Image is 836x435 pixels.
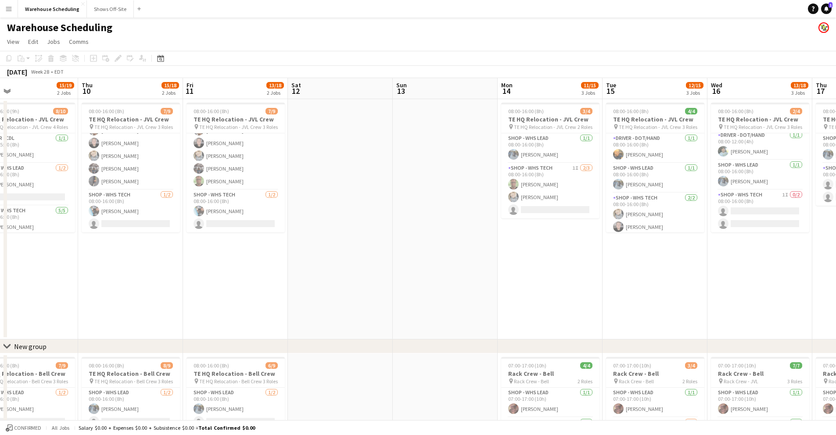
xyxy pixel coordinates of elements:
[65,36,92,47] a: Comms
[54,68,64,75] div: EDT
[14,425,41,431] span: Confirmed
[69,38,89,46] span: Comms
[821,4,832,14] a: 1
[7,38,19,46] span: View
[29,68,51,75] span: Week 28
[87,0,134,18] button: Shows Off-Site
[14,342,47,351] div: New group
[18,0,87,18] button: Warehouse Scheduling
[79,424,255,431] div: Salary $0.00 + Expenses $0.00 + Subsistence $0.00 =
[818,22,829,33] app-user-avatar: Labor Coordinator
[28,38,38,46] span: Edit
[50,424,71,431] span: All jobs
[198,424,255,431] span: Total Confirmed $0.00
[47,38,60,46] span: Jobs
[43,36,64,47] a: Jobs
[7,68,27,76] div: [DATE]
[4,423,43,433] button: Confirmed
[829,2,832,8] span: 1
[4,36,23,47] a: View
[25,36,42,47] a: Edit
[7,21,112,34] h1: Warehouse Scheduling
